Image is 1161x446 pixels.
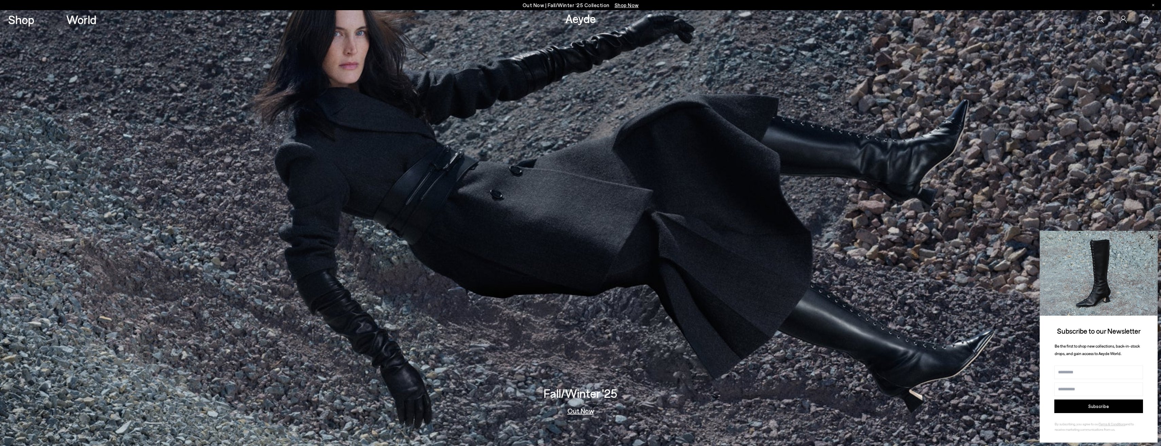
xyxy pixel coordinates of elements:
[565,11,596,25] a: Aeyde
[1055,343,1140,356] span: Be the first to shop new collections, back-in-stock drops, and gain access to Aeyde World.
[1040,231,1158,316] img: 2a6287a1333c9a56320fd6e7b3c4a9a9.jpg
[1099,422,1125,426] a: Terms & Conditions
[8,14,34,25] a: Shop
[1149,18,1153,21] span: 0
[1057,327,1141,335] span: Subscribe to our Newsletter
[1143,16,1149,23] a: 0
[66,14,96,25] a: World
[615,2,639,8] span: Navigate to /collections/new-in
[567,407,594,414] a: Out Now
[1054,399,1143,413] button: Subscribe
[1055,422,1099,426] span: By subscribing, you agree to our
[544,387,617,399] h3: Fall/Winter '25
